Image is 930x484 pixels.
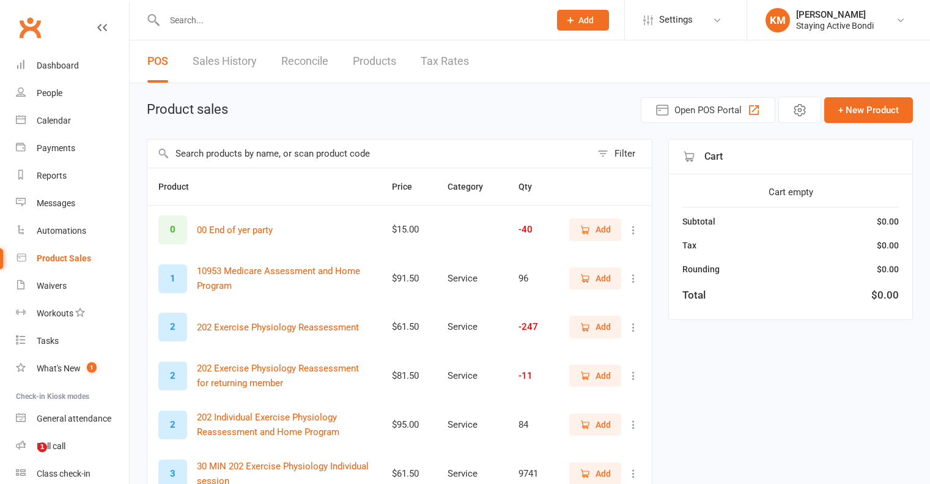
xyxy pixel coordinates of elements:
[641,97,775,123] button: Open POS Portal
[596,223,611,236] span: Add
[16,272,129,300] a: Waivers
[669,140,912,174] div: Cart
[16,217,129,245] a: Automations
[161,12,541,29] input: Search...
[596,467,611,480] span: Add
[197,223,273,237] button: 00 End of yer party
[16,135,129,162] a: Payments
[147,40,168,83] a: POS
[12,442,42,472] iframe: Intercom live chat
[392,182,426,192] span: Price
[37,61,79,70] div: Dashboard
[519,179,545,194] button: Qty
[392,274,426,284] div: $91.50
[519,371,545,381] div: -11
[281,40,328,83] a: Reconcile
[37,281,67,291] div: Waivers
[392,469,426,479] div: $61.50
[37,198,75,208] div: Messages
[448,182,496,192] span: Category
[519,225,545,235] div: -40
[15,12,45,43] a: Clubworx
[596,272,611,285] span: Add
[557,10,609,31] button: Add
[16,405,129,433] a: General attendance kiosk mode
[37,88,62,98] div: People
[877,263,899,277] div: $0.00
[569,365,621,387] button: Add
[448,322,496,332] div: Service
[197,264,370,293] button: 10953 Medicare Assessment and Home Program
[682,185,899,199] div: Cart empty
[158,313,187,341] div: Set product image
[569,267,621,289] button: Add
[37,171,67,181] div: Reports
[796,20,874,31] div: Staying Active Bondi
[37,363,81,373] div: What's New
[674,103,742,117] span: Open POS Portal
[37,143,75,153] div: Payments
[147,102,228,117] h1: Product sales
[392,371,426,381] div: $81.50
[448,469,496,479] div: Service
[16,355,129,382] a: What's New1
[682,239,696,252] div: Tax
[16,327,129,355] a: Tasks
[197,361,370,390] button: 202 Exercise Physiology Reassessment for returning member
[16,162,129,190] a: Reports
[824,97,913,123] button: + New Product
[158,362,187,390] div: Set product image
[37,442,47,452] span: 1
[37,226,86,236] div: Automations
[448,371,496,381] div: Service
[596,320,611,333] span: Add
[37,253,91,263] div: Product Sales
[37,469,90,478] div: Class check-in
[569,218,621,240] button: Add
[197,410,370,439] button: 202 Individual Exercise Physiology Reassessment and Home Program
[158,182,202,192] span: Product
[193,40,257,83] a: Sales History
[519,322,545,332] div: -247
[16,107,129,135] a: Calendar
[569,316,621,338] button: Add
[871,287,899,303] div: $0.00
[682,287,706,303] div: Total
[37,414,111,423] div: General attendance
[591,140,652,168] button: Filter
[158,264,187,293] div: Set product image
[158,215,187,244] div: Set product image
[16,433,129,460] a: Roll call
[37,441,65,451] div: Roll call
[519,274,545,284] div: 96
[877,239,899,252] div: $0.00
[37,116,71,125] div: Calendar
[519,182,545,192] span: Qty
[16,80,129,107] a: People
[796,9,874,20] div: [PERSON_NAME]
[519,420,545,430] div: 84
[614,146,635,161] div: Filter
[158,179,202,194] button: Product
[392,179,426,194] button: Price
[16,190,129,217] a: Messages
[682,215,715,228] div: Subtotal
[448,274,496,284] div: Service
[448,179,496,194] button: Category
[392,322,426,332] div: $61.50
[158,411,187,439] div: Set product image
[569,414,621,436] button: Add
[87,362,97,373] span: 1
[37,336,59,346] div: Tasks
[596,369,611,382] span: Add
[596,418,611,431] span: Add
[659,6,693,34] span: Settings
[147,140,591,168] input: Search products by name, or scan product code
[519,469,545,479] div: 9741
[16,300,129,327] a: Workouts
[353,40,396,83] a: Products
[877,215,899,228] div: $0.00
[578,15,594,25] span: Add
[197,320,359,335] button: 202 Exercise Physiology Reassessment
[392,420,426,430] div: $95.00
